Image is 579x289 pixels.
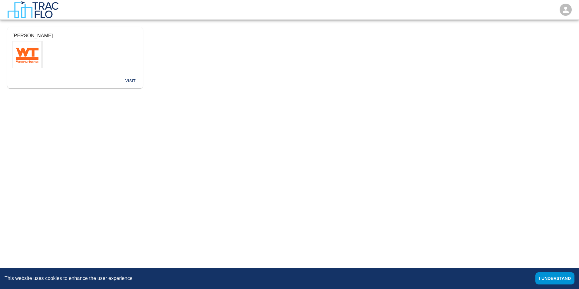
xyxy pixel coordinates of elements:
img: Logo [12,41,43,68]
div: This website uses cookies to enhance the user experience [5,275,526,282]
img: TracFlo Logo [7,1,58,18]
button: Visit [121,76,140,86]
button: [PERSON_NAME]Logo [8,27,143,74]
iframe: Chat Widget [478,224,579,289]
p: [PERSON_NAME] [12,32,138,39]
